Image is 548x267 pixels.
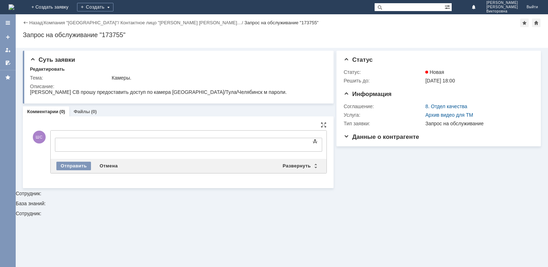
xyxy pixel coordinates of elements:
[520,19,529,27] div: Добавить в избранное
[445,3,452,10] span: Расширенный поиск
[425,78,455,84] span: [DATE] 18:00
[30,56,75,63] span: Суть заявки
[344,78,424,84] div: Решить до:
[16,211,548,216] div: Сотрудник:
[29,20,42,25] a: Назад
[2,44,14,56] a: Мои заявки
[16,48,548,196] div: Сотрудник:
[486,5,518,9] span: [PERSON_NAME]
[91,109,97,114] div: (0)
[44,20,121,25] div: /
[27,109,59,114] a: Комментарии
[344,112,424,118] div: Услуга:
[2,57,14,69] a: Мои согласования
[2,31,14,43] a: Создать заявку
[44,20,118,25] a: Компания "[GEOGRAPHIC_DATA]"
[9,4,14,10] img: logo
[344,121,424,126] div: Тип заявки:
[112,75,324,81] div: Камеры.
[425,69,444,75] span: Новая
[77,3,113,11] div: Создать
[344,56,372,63] span: Статус
[9,4,14,10] a: Перейти на домашнюю страницу
[311,137,319,146] span: Показать панель инструментов
[244,20,319,25] div: Запрос на обслуживание "173755"
[344,69,424,75] div: Статус:
[121,20,244,25] div: /
[321,122,326,128] div: На всю страницу
[73,109,90,114] a: Файлы
[30,84,325,89] div: Описание:
[425,104,467,109] a: 8. Отдел качества
[486,1,518,5] span: [PERSON_NAME]
[23,31,541,39] div: Запрос на обслуживание "173755"
[344,133,419,140] span: Данные о контрагенте
[60,109,65,114] div: (0)
[30,66,65,72] div: Редактировать
[42,20,44,25] div: |
[344,104,424,109] div: Соглашение:
[30,75,110,81] div: Тема:
[532,19,541,27] div: Сделать домашней страницей
[344,91,391,97] span: Информация
[121,20,242,25] a: Контактное лицо "[PERSON_NAME] [PERSON_NAME]…
[486,9,518,14] span: Викторовна
[425,112,473,118] a: Архив видео для ТМ
[16,201,548,206] div: База знаний:
[33,131,46,143] span: ШС
[425,121,530,126] div: Запрос на обслуживание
